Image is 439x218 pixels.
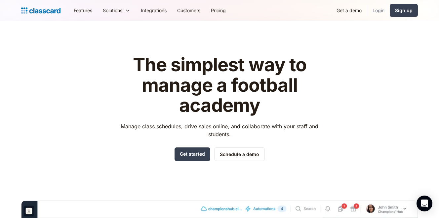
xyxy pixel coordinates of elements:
[390,4,418,17] a: Sign up
[68,3,98,18] a: Features
[103,7,122,14] div: Solutions
[115,55,325,116] h1: The simplest way to manage a football academy
[367,3,390,18] a: Login
[417,196,432,211] div: Open Intercom Messenger
[395,7,413,14] div: Sign up
[172,3,206,18] a: Customers
[115,122,325,138] p: Manage class schedules, drive sales online, and collaborate with your staff and students.
[206,3,231,18] a: Pricing
[175,147,210,161] a: Get started
[136,3,172,18] a: Integrations
[98,3,136,18] div: Solutions
[21,6,60,15] a: home
[214,147,265,161] a: Schedule a demo
[331,3,367,18] a: Get a demo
